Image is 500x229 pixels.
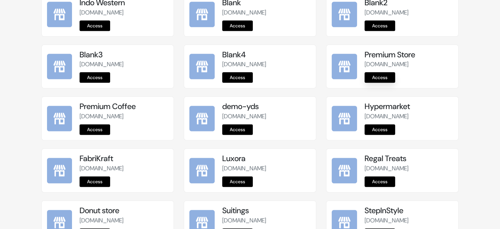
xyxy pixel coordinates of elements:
p: [DOMAIN_NAME] [222,8,311,17]
a: Access [80,124,110,135]
h5: Regal Treats [365,154,453,163]
a: Access [222,176,253,187]
img: demo-yds [189,106,215,131]
p: [DOMAIN_NAME] [365,112,453,121]
p: [DOMAIN_NAME] [80,112,168,121]
h5: StepInStyle [365,206,453,215]
p: [DOMAIN_NAME] [365,60,453,69]
h5: demo-yds [222,102,311,111]
a: Access [222,72,253,83]
h5: Hypermarket [365,102,453,111]
h5: Luxora [222,154,311,163]
a: Access [365,72,395,83]
p: [DOMAIN_NAME] [222,60,311,69]
img: Blank4 [189,54,215,79]
a: Access [222,124,253,135]
h5: Suitings [222,206,311,215]
p: [DOMAIN_NAME] [80,8,168,17]
h5: Premium Store [365,50,453,60]
p: [DOMAIN_NAME] [80,60,168,69]
p: [DOMAIN_NAME] [80,216,168,225]
img: Blank2 [332,2,357,27]
h5: FabriKraft [80,154,168,163]
h5: Blank4 [222,50,311,60]
p: [DOMAIN_NAME] [222,216,311,225]
h5: Premium Coffee [80,102,168,111]
a: Access [80,72,110,83]
p: [DOMAIN_NAME] [222,112,311,121]
h5: Donut store [80,206,168,215]
img: Blank3 [47,54,72,79]
p: [DOMAIN_NAME] [365,164,453,173]
p: [DOMAIN_NAME] [365,8,453,17]
a: Access [80,20,110,31]
a: Access [365,124,395,135]
img: Premium Store [332,54,357,79]
img: FabriKraft [47,158,72,183]
a: Access [365,20,395,31]
h5: Blank3 [80,50,168,60]
a: Access [222,20,253,31]
img: Hypermarket [332,106,357,131]
p: [DOMAIN_NAME] [80,164,168,173]
img: Regal Treats [332,158,357,183]
img: Premium Coffee [47,106,72,131]
a: Access [365,176,395,187]
p: [DOMAIN_NAME] [365,216,453,225]
p: [DOMAIN_NAME] [222,164,311,173]
img: Luxora [189,158,215,183]
img: Blank [189,2,215,27]
img: Indo Western [47,2,72,27]
a: Access [80,176,110,187]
